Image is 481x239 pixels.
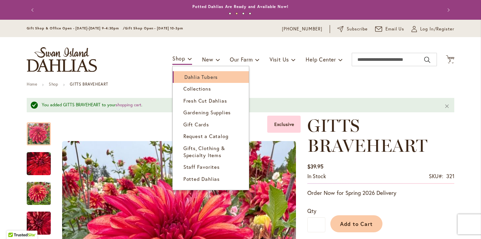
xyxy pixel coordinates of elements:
a: store logo [27,47,97,72]
span: Gifts, Clothing & Specialty Items [183,145,225,158]
div: GITTS BRAVEHEART [27,116,57,145]
span: GITTS BRAVEHEART [307,115,427,156]
span: Help Center [306,56,336,63]
div: GITTS BRAVEHEART [27,205,57,235]
span: New [202,56,213,63]
button: 2 [446,55,454,64]
button: Add to Cart [330,215,382,232]
img: GITTS BRAVEHEART [27,207,51,239]
button: Next [441,3,454,17]
a: Gift Cards [173,119,249,130]
span: Staff Favorites [183,163,220,170]
span: In stock [307,172,326,180]
span: Visit Us [270,56,289,63]
span: Subscribe [347,26,368,32]
span: Qty [307,207,316,214]
span: Dahlia Tubers [184,74,218,80]
a: Shop [49,82,58,87]
div: GITTS BRAVEHEART [27,145,57,175]
strong: SKU [429,172,443,180]
span: Gift Shop Open - [DATE] 10-3pm [125,26,183,30]
iframe: Launch Accessibility Center [5,215,24,234]
a: Home [27,82,37,87]
span: $39.95 [307,163,323,170]
div: GITTS BRAVEHEART [27,175,57,205]
span: 2 [449,58,451,63]
button: 2 of 4 [235,12,238,15]
button: 4 of 4 [249,12,251,15]
span: Shop [172,55,185,62]
p: Order Now for Spring 2026 Delivery [307,189,454,197]
span: Request a Catalog [183,133,228,139]
span: Gift Shop & Office Open - [DATE]-[DATE] 9-4:30pm / [27,26,125,30]
a: Potted Dahlias Are Ready and Available Now! [192,4,289,9]
span: Fresh Cut Dahlias [183,97,227,104]
strong: GITTS BRAVEHEART [70,82,108,87]
div: 321 [446,172,454,180]
a: [PHONE_NUMBER] [282,26,322,32]
img: GITTS BRAVEHEART [27,177,51,209]
span: Add to Cart [340,220,373,227]
span: Log In/Register [420,26,454,32]
a: Subscribe [337,26,368,32]
button: 1 of 4 [229,12,231,15]
div: Availability [307,172,326,180]
span: Email Us [385,26,405,32]
div: You added GITTS BRAVEHEART to your . [42,102,434,108]
button: 3 of 4 [242,12,245,15]
img: GITTS BRAVEHEART [27,148,51,178]
span: Collections [183,85,211,92]
span: Potted Dahlias [183,175,220,182]
a: Log In/Register [412,26,454,32]
a: shopping cart [116,102,141,108]
a: Email Us [375,26,405,32]
div: Exclusive [267,116,301,133]
span: Our Farm [230,56,253,63]
span: Gardening Supplies [183,109,231,116]
button: Previous [27,3,40,17]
